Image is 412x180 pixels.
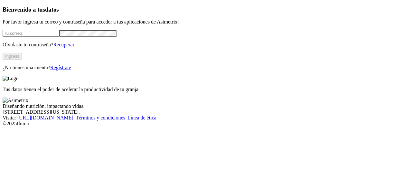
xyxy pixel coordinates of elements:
p: Olvidaste tu contraseña? [3,42,409,48]
a: [URL][DOMAIN_NAME] [17,115,73,120]
img: Logo [3,76,19,81]
input: Tu correo [3,30,60,37]
p: Tus datos tienen el poder de acelerar la productividad de tu granja. [3,87,409,92]
a: Línea de ética [127,115,156,120]
div: Visita : | | [3,115,409,121]
h3: Bienvenido a tus [3,6,409,13]
div: [STREET_ADDRESS][US_STATE]. [3,109,409,115]
a: Términos y condiciones [76,115,125,120]
p: Por favor ingresa tu correo y contraseña para acceder a tus aplicaciones de Asimetrix: [3,19,409,25]
span: datos [45,6,59,13]
img: Asimetrix [3,98,28,103]
a: Recuperar [53,42,74,47]
button: Ingresa [3,53,22,60]
div: © 2025 Iluma [3,121,409,127]
div: Diseñando nutrición, impactando vidas. [3,103,409,109]
p: ¿No tienes una cuenta? [3,65,409,71]
a: Regístrate [50,65,71,70]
